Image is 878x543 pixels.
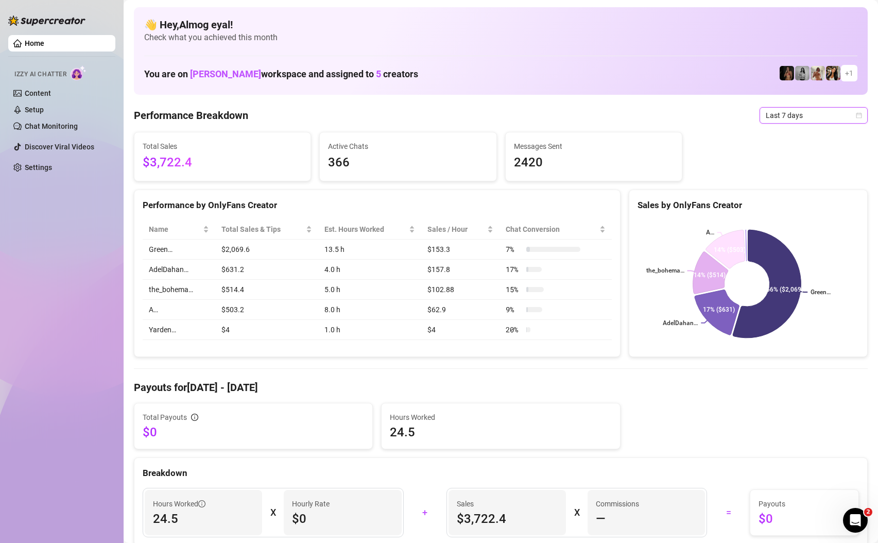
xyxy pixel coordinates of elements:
div: = [713,504,744,521]
td: $4 [215,320,318,340]
span: Payouts [759,498,850,510]
td: $157.8 [421,260,500,280]
span: 17 % [506,264,522,275]
span: 24.5 [153,511,254,527]
a: Content [25,89,51,97]
a: Home [25,39,44,47]
span: $3,722.4 [457,511,558,527]
td: AdelDahan… [143,260,215,280]
img: Green [811,66,825,80]
span: — [596,511,606,527]
div: Breakdown [143,466,859,480]
span: 366 [328,153,488,173]
article: Hourly Rate [292,498,330,510]
a: Settings [25,163,52,172]
span: 5 [376,69,381,79]
text: AdelDahan… [663,319,698,327]
span: $0 [143,424,364,440]
div: X [270,504,276,521]
div: Est. Hours Worked [324,224,407,235]
span: Chat Conversion [506,224,597,235]
th: Name [143,219,215,240]
span: $0 [292,511,393,527]
span: Sales / Hour [427,224,485,235]
span: Active Chats [328,141,488,152]
th: Sales / Hour [421,219,500,240]
span: $0 [759,511,850,527]
span: Messages Sent [514,141,674,152]
text: Green… [811,289,831,296]
span: 2 [864,508,872,516]
span: Total Payouts [143,412,187,423]
span: info-circle [191,414,198,421]
h4: Payouts for [DATE] - [DATE] [134,380,868,395]
td: 8.0 h [318,300,422,320]
a: Setup [25,106,44,114]
span: 9 % [506,304,522,315]
td: Green… [143,240,215,260]
td: 4.0 h [318,260,422,280]
td: $4 [421,320,500,340]
td: $153.3 [421,240,500,260]
th: Total Sales & Tips [215,219,318,240]
span: 2420 [514,153,674,173]
img: A [795,66,810,80]
td: $62.9 [421,300,500,320]
img: the_bohema [780,66,794,80]
td: 1.0 h [318,320,422,340]
img: logo-BBDzfeDw.svg [8,15,85,26]
span: Hours Worked [390,412,611,423]
div: Performance by OnlyFans Creator [143,198,612,212]
article: Commissions [596,498,639,510]
span: Total Sales & Tips [221,224,303,235]
span: Last 7 days [766,108,862,123]
span: calendar [856,112,862,118]
span: Izzy AI Chatter [14,70,66,79]
td: $503.2 [215,300,318,320]
span: + 1 [845,67,853,79]
span: 15 % [506,284,522,295]
span: Total Sales [143,141,302,152]
th: Chat Conversion [500,219,611,240]
td: $102.88 [421,280,500,300]
div: Sales by OnlyFans Creator [638,198,859,212]
span: info-circle [198,500,205,507]
span: [PERSON_NAME] [190,69,261,79]
span: 24.5 [390,424,611,440]
h4: Performance Breakdown [134,108,248,123]
span: 7 % [506,244,522,255]
a: Discover Viral Videos [25,143,94,151]
td: $631.2 [215,260,318,280]
td: A… [143,300,215,320]
text: A… [705,229,714,236]
td: 13.5 h [318,240,422,260]
img: AI Chatter [71,65,87,80]
td: $514.4 [215,280,318,300]
span: Hours Worked [153,498,205,510]
div: X [574,504,579,521]
td: Yarden… [143,320,215,340]
td: 5.0 h [318,280,422,300]
span: Name [149,224,201,235]
img: AdelDahan [826,66,840,80]
span: $3,722.4 [143,153,302,173]
div: + [410,504,440,521]
span: Check what you achieved this month [144,32,857,43]
a: Chat Monitoring [25,122,78,130]
text: the_bohema… [646,267,684,275]
span: Sales [457,498,558,510]
iframe: Intercom live chat [843,508,868,533]
h4: 👋 Hey, Almog eyal ! [144,18,857,32]
td: $2,069.6 [215,240,318,260]
span: 20 % [506,324,522,335]
h1: You are on workspace and assigned to creators [144,69,418,80]
td: the_bohema… [143,280,215,300]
